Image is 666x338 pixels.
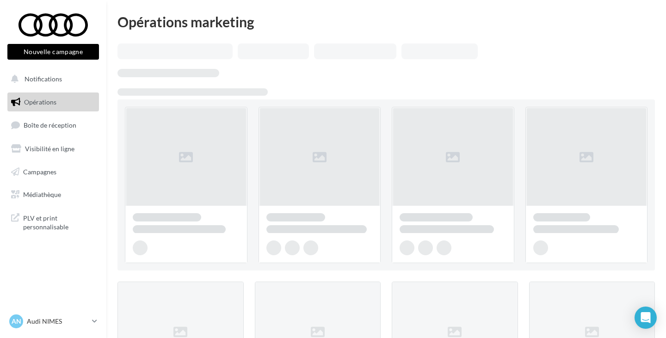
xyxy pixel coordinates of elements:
[6,69,97,89] button: Notifications
[6,92,101,112] a: Opérations
[117,15,655,29] div: Opérations marketing
[6,139,101,159] a: Visibilité en ligne
[12,317,21,326] span: AN
[6,185,101,204] a: Médiathèque
[6,162,101,182] a: Campagnes
[25,145,74,153] span: Visibilité en ligne
[7,313,99,330] a: AN Audi NIMES
[7,44,99,60] button: Nouvelle campagne
[635,307,657,329] div: Open Intercom Messenger
[27,317,88,326] p: Audi NIMES
[23,212,95,232] span: PLV et print personnalisable
[23,167,56,175] span: Campagnes
[6,115,101,135] a: Boîte de réception
[25,75,62,83] span: Notifications
[24,121,76,129] span: Boîte de réception
[6,208,101,235] a: PLV et print personnalisable
[24,98,56,106] span: Opérations
[23,191,61,198] span: Médiathèque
